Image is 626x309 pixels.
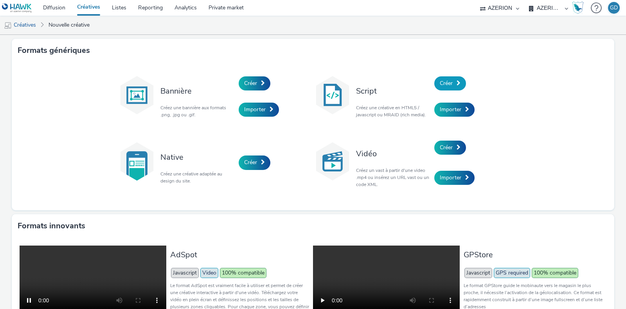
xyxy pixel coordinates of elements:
span: 100% compatible [532,268,578,278]
h3: Bannière [160,86,235,96]
a: Créer [239,76,270,90]
a: Hawk Academy [572,2,587,14]
h3: Vidéo [356,148,430,159]
img: video.svg [313,142,352,181]
span: GPS required [494,268,530,278]
a: Créer [434,76,466,90]
img: code.svg [313,76,352,115]
p: Créez une créative adaptée au design du site. [160,170,235,184]
h3: Formats innovants [18,220,85,232]
span: Créer [244,80,257,87]
img: mobile [4,22,12,29]
span: Importer [440,174,461,181]
h3: AdSpot [170,249,309,260]
a: Importer [239,103,279,117]
span: Importer [440,106,461,113]
a: Nouvelle créative [45,16,94,34]
h3: Formats génériques [18,45,90,56]
img: banner.svg [117,76,156,115]
span: Créer [440,144,453,151]
span: Video [200,268,218,278]
p: Créez une bannière aux formats .png, .jpg ou .gif. [160,104,235,118]
img: undefined Logo [2,3,32,13]
img: native.svg [117,142,156,181]
h3: GPStore [464,249,603,260]
span: Créer [244,159,257,166]
span: Javascript [464,268,492,278]
a: Créer [434,141,466,155]
span: Créer [440,80,453,87]
h3: Native [160,152,235,163]
span: 100% compatible [220,268,266,278]
a: Importer [434,171,475,185]
img: Hawk Academy [572,2,584,14]
span: Javascript [171,268,199,278]
a: Créer [239,155,270,170]
a: Importer [434,103,475,117]
h3: Script [356,86,430,96]
p: Créez un vast à partir d'une video .mp4 ou insérez un URL vast ou un code XML. [356,167,430,188]
p: Créez une créative en HTML5 / javascript ou MRAID (rich media). [356,104,430,118]
div: GD [610,2,618,14]
span: Importer [244,106,266,113]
